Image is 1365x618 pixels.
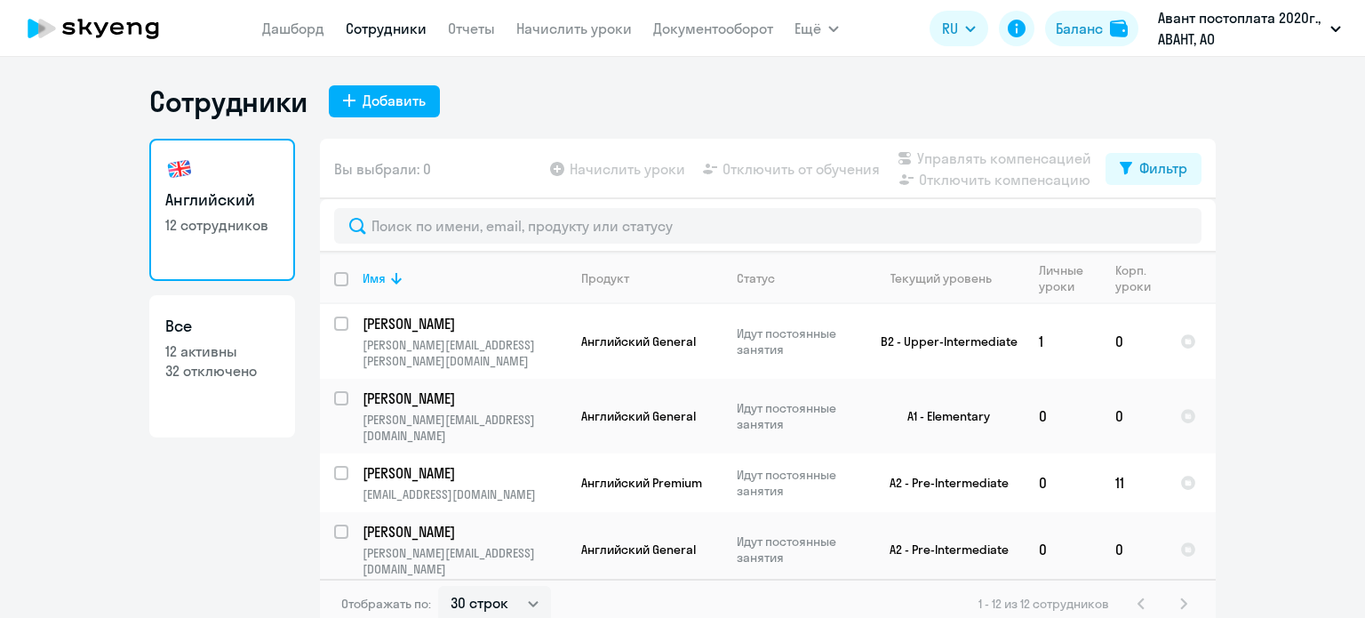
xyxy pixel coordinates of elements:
[1025,379,1101,453] td: 0
[874,270,1024,286] div: Текущий уровень
[363,389,566,408] a: [PERSON_NAME]
[1025,304,1101,379] td: 1
[737,400,858,432] p: Идут постоянные занятия
[1039,262,1100,294] div: Личные уроки
[1025,512,1101,587] td: 0
[581,333,696,349] span: Английский General
[1025,453,1101,512] td: 0
[149,84,307,119] h1: Сотрудники
[363,463,563,483] p: [PERSON_NAME]
[363,522,566,542] a: [PERSON_NAME]
[581,408,696,424] span: Английский General
[737,534,858,566] p: Идут постоянные занятия
[329,85,440,117] button: Добавить
[165,189,279,212] h3: Английский
[737,270,775,286] div: Статус
[363,270,386,286] div: Имя
[1101,304,1166,379] td: 0
[1101,379,1166,453] td: 0
[859,453,1025,512] td: A2 - Pre-Intermediate
[581,270,629,286] div: Продукт
[262,20,324,37] a: Дашборд
[581,270,722,286] div: Продукт
[334,158,431,180] span: Вы выбрали: 0
[1101,512,1166,587] td: 0
[890,270,992,286] div: Текущий уровень
[363,270,566,286] div: Имя
[859,512,1025,587] td: A2 - Pre-Intermediate
[581,475,702,491] span: Английский Premium
[1110,20,1128,37] img: balance
[149,295,295,437] a: Все12 активны32 отключено
[859,304,1025,379] td: B2 - Upper-Intermediate
[930,11,988,46] button: RU
[581,542,696,558] span: Английский General
[1106,153,1201,185] button: Фильтр
[363,314,566,333] a: [PERSON_NAME]
[346,20,427,37] a: Сотрудники
[165,315,279,338] h3: Все
[363,314,563,333] p: [PERSON_NAME]
[794,18,821,39] span: Ещё
[1101,453,1166,512] td: 11
[363,463,566,483] a: [PERSON_NAME]
[653,20,773,37] a: Документооборот
[165,215,279,235] p: 12 сотрудников
[363,389,563,408] p: [PERSON_NAME]
[1149,7,1350,50] button: Авант постоплата 2020г., АВАНТ, АО
[737,270,858,286] div: Статус
[1039,262,1089,294] div: Личные уроки
[165,155,194,183] img: english
[149,139,295,281] a: Английский12 сотрудников
[942,18,958,39] span: RU
[516,20,632,37] a: Начислить уроки
[363,545,566,577] p: [PERSON_NAME][EMAIL_ADDRESS][DOMAIN_NAME]
[363,486,566,502] p: [EMAIL_ADDRESS][DOMAIN_NAME]
[1139,157,1187,179] div: Фильтр
[334,208,1201,244] input: Поиск по имени, email, продукту или статусу
[978,596,1109,612] span: 1 - 12 из 12 сотрудников
[737,325,858,357] p: Идут постоянные занятия
[859,379,1025,453] td: A1 - Elementary
[1115,262,1165,294] div: Корп. уроки
[165,341,279,361] p: 12 активны
[794,11,839,46] button: Ещё
[363,90,426,111] div: Добавить
[1056,18,1103,39] div: Баланс
[341,596,431,612] span: Отображать по:
[363,522,563,542] p: [PERSON_NAME]
[1115,262,1153,294] div: Корп. уроки
[737,467,858,499] p: Идут постоянные занятия
[1045,11,1138,46] button: Балансbalance
[363,412,566,444] p: [PERSON_NAME][EMAIL_ADDRESS][DOMAIN_NAME]
[165,361,279,381] p: 32 отключено
[448,20,495,37] a: Отчеты
[1158,7,1323,50] p: Авант постоплата 2020г., АВАНТ, АО
[363,337,566,369] p: [PERSON_NAME][EMAIL_ADDRESS][PERSON_NAME][DOMAIN_NAME]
